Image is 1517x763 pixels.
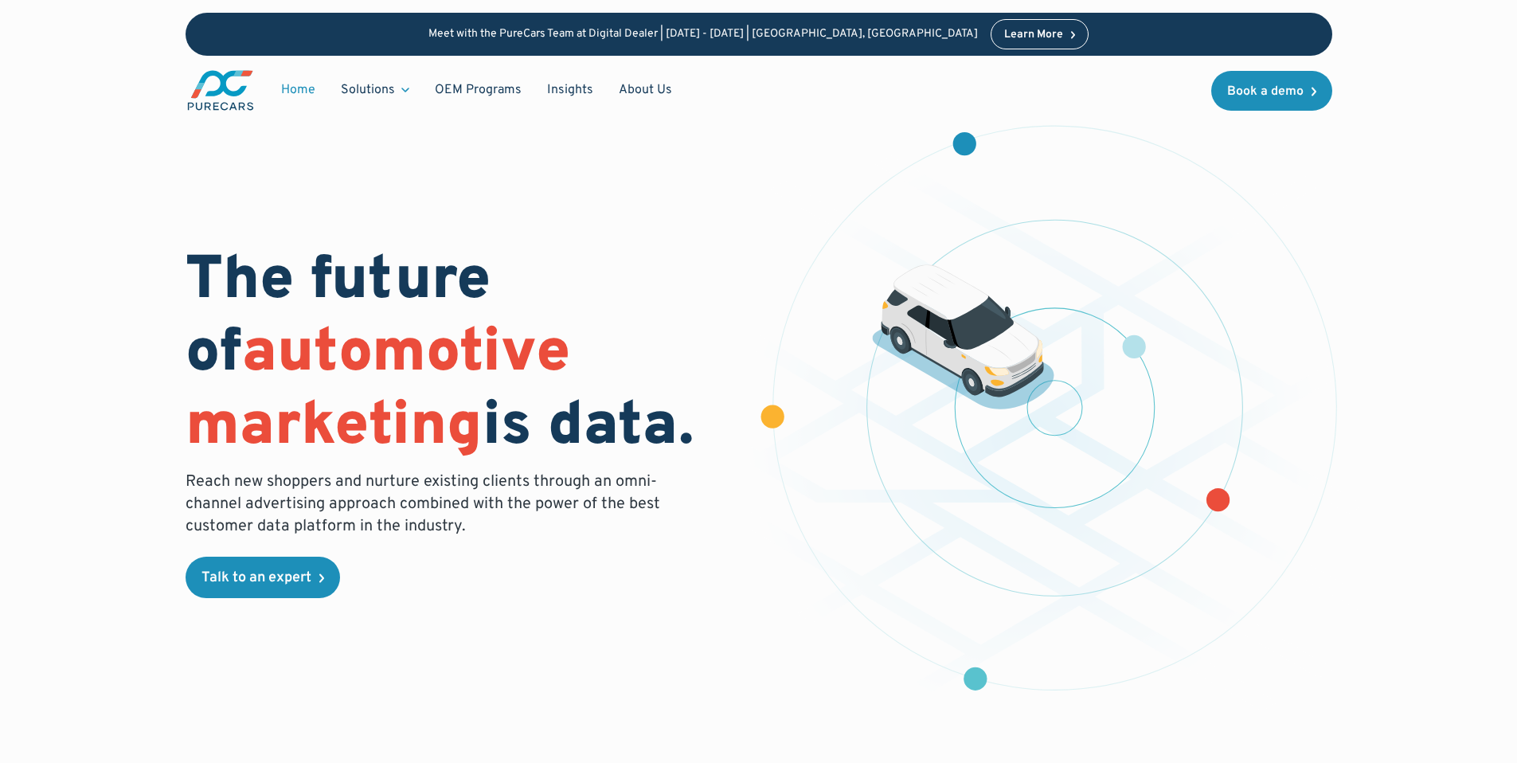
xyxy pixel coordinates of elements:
h1: The future of is data. [186,246,740,464]
a: OEM Programs [422,75,534,105]
img: purecars logo [186,68,256,112]
p: Meet with the PureCars Team at Digital Dealer | [DATE] - [DATE] | [GEOGRAPHIC_DATA], [GEOGRAPHIC_... [428,28,978,41]
a: Home [268,75,328,105]
a: Book a demo [1211,71,1332,111]
a: About Us [606,75,685,105]
a: Talk to an expert [186,557,340,598]
div: Book a demo [1227,85,1304,98]
a: main [186,68,256,112]
div: Solutions [328,75,422,105]
div: Solutions [341,81,395,99]
a: Insights [534,75,606,105]
p: Reach new shoppers and nurture existing clients through an omni-channel advertising approach comb... [186,471,670,538]
div: Learn More [1004,29,1063,41]
div: Talk to an expert [201,571,311,585]
a: Learn More [991,19,1089,49]
span: automotive marketing [186,316,570,465]
img: illustration of a vehicle [872,264,1055,409]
